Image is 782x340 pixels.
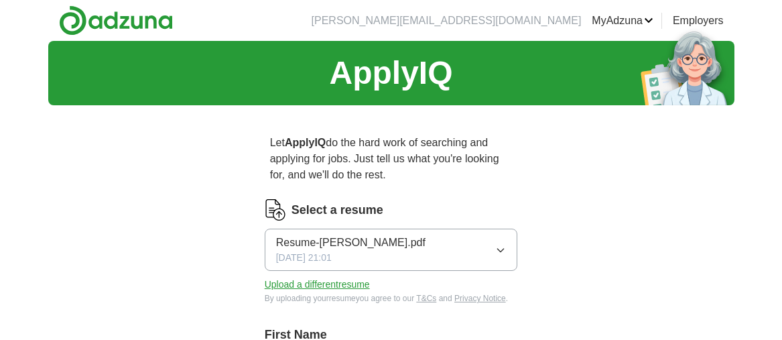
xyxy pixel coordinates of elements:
[416,294,436,303] a: T&Cs
[285,137,326,148] strong: ApplyIQ
[59,5,173,36] img: Adzuna logo
[276,251,332,265] span: [DATE] 21:01
[276,235,426,251] span: Resume-[PERSON_NAME].pdf
[312,13,582,29] li: [PERSON_NAME][EMAIL_ADDRESS][DOMAIN_NAME]
[265,129,518,188] p: Let do the hard work of searching and applying for jobs. Just tell us what you're looking for, an...
[265,278,370,292] button: Upload a differentresume
[291,201,383,219] label: Select a resume
[329,49,452,97] h1: ApplyIQ
[673,13,724,29] a: Employers
[265,229,518,271] button: Resume-[PERSON_NAME].pdf[DATE] 21:01
[592,13,653,29] a: MyAdzuna
[265,199,286,221] img: CV Icon
[454,294,506,303] a: Privacy Notice
[265,292,518,304] div: By uploading your resume you agree to our and .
